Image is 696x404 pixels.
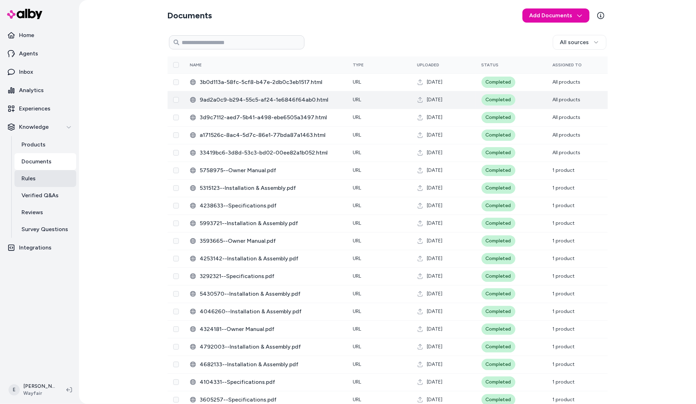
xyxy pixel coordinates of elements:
div: Completed [482,147,515,158]
span: 1 product [553,361,575,367]
span: [DATE] [427,290,443,297]
span: URL [353,167,362,173]
span: 5430570--Installation & Assembly.pdf [200,290,342,298]
span: [DATE] [427,185,443,192]
div: Completed [482,182,515,194]
p: Inbox [19,68,33,76]
button: Select row [173,132,179,138]
a: Agents [3,45,76,62]
button: Select row [173,221,179,226]
div: 5993721--Installation & Assembly.pdf [190,219,342,228]
div: 3605257--Specifications.pdf [190,396,342,404]
button: Select row [173,291,179,297]
div: 4238633--Specifications.pdf [190,201,342,210]
span: a171526c-8ac4-5d7c-86e1-77bda87a1463.html [200,131,342,139]
div: Completed [482,77,515,88]
span: [DATE] [427,220,443,227]
span: [DATE] [427,237,443,245]
span: URL [353,79,362,85]
a: Survey Questions [14,221,76,238]
span: 3593665--Owner Manual.pdf [200,237,342,245]
div: Completed [482,253,515,264]
span: 1 product [553,397,575,403]
div: 3b0d113a-58fc-5cf8-b47e-2db0c3eb1517.html [190,78,342,86]
span: Uploaded [417,62,440,67]
span: All products [553,150,581,156]
span: [DATE] [427,132,443,139]
span: URL [353,97,362,103]
button: All sources [553,35,606,50]
span: [DATE] [427,255,443,262]
span: Type [353,62,364,67]
p: Home [19,31,34,40]
span: URL [353,203,362,209]
div: 4324181--Owner Manual.pdf [190,325,342,333]
div: Completed [482,218,515,229]
span: 3b0d113a-58fc-5cf8-b47e-2db0c3eb1517.html [200,78,342,86]
span: 1 product [553,203,575,209]
p: Integrations [19,243,52,252]
span: 1 product [553,308,575,314]
div: Name [190,62,243,68]
span: URL [353,273,362,279]
button: Select row [173,79,179,85]
p: Knowledge [19,123,49,131]
span: 4324181--Owner Manual.pdf [200,325,342,333]
p: Analytics [19,86,44,95]
div: 3d9c7112-aed7-5b41-a498-ebe6505a3497.html [190,113,342,122]
span: 1 product [553,273,575,279]
a: Reviews [14,204,76,221]
button: Select row [173,326,179,332]
span: 4682133--Installation & Assembly.pdf [200,360,342,369]
div: 9ad2a0c9-b294-55c5-af24-1e6846f64ab0.html [190,96,342,104]
button: Select all [173,62,179,68]
span: 3292321--Specifications.pdf [200,272,342,281]
div: Completed [482,94,515,105]
span: URL [353,291,362,297]
span: [DATE] [427,96,443,103]
button: Add Documents [522,8,589,23]
span: URL [353,132,362,138]
span: All products [553,97,581,103]
button: Select row [173,344,179,350]
span: 1 product [553,220,575,226]
div: Completed [482,341,515,352]
div: Completed [482,288,515,300]
div: 4682133--Installation & Assembly.pdf [190,360,342,369]
span: 33419bc6-3d8d-53c3-bd02-00ee82a1b052.html [200,149,342,157]
div: 4046260--Installation & Assembly.pdf [190,307,342,316]
div: 33419bc6-3d8d-53c3-bd02-00ee82a1b052.html [190,149,342,157]
span: 9ad2a0c9-b294-55c5-af24-1e6846f64ab0.html [200,96,342,104]
div: 5430570--Installation & Assembly.pdf [190,290,342,298]
a: Inbox [3,64,76,80]
span: URL [353,397,362,403]
span: 4104331--Specifications.pdf [200,378,342,386]
p: Documents [22,157,52,166]
button: E[PERSON_NAME]Wayfair [4,379,61,401]
div: Completed [482,165,515,176]
div: Completed [482,271,515,282]
div: Completed [482,235,515,247]
p: Experiences [19,104,50,113]
span: [DATE] [427,326,443,333]
span: [DATE] [427,202,443,209]
div: 3593665--Owner Manual.pdf [190,237,342,245]
span: All products [553,132,581,138]
p: Rules [22,174,36,183]
div: Completed [482,200,515,211]
div: 5758975--Owner Manual.pdf [190,166,342,175]
p: Verified Q&As [22,191,59,200]
div: Completed [482,376,515,388]
span: URL [353,379,362,385]
span: 1 product [553,238,575,244]
a: Integrations [3,239,76,256]
p: Reviews [22,208,43,217]
span: All sources [560,38,589,47]
span: [DATE] [427,396,443,403]
div: Completed [482,129,515,141]
span: 1 product [553,326,575,332]
p: [PERSON_NAME] [23,383,55,390]
p: Products [22,140,46,149]
div: Completed [482,306,515,317]
span: [DATE] [427,361,443,368]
